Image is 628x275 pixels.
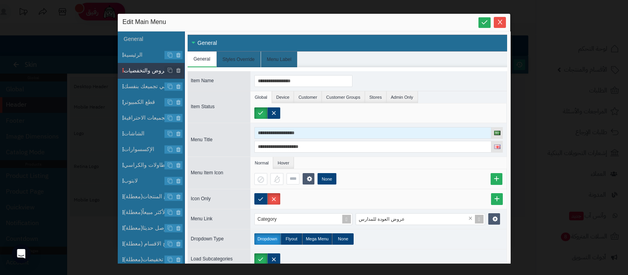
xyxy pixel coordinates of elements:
button: Close [494,17,506,28]
span: Menu Link [191,216,212,221]
label: Dropdown [254,233,281,245]
span: Item Name [191,78,214,83]
span: الرئيسية [124,51,184,59]
li: General [118,31,184,47]
span: الطاولات والكراسي [124,161,184,169]
span: العروض والتخفضيات [124,66,184,75]
span: الأكثر مبيعاً(معطلة) [124,208,184,216]
span: Menu Title [191,137,212,142]
li: Customer Groups [322,91,365,103]
span: قطع الكمبيوتر [124,98,184,106]
label: Mega Menu [302,233,332,245]
div: عروض العودة للمدارس [356,214,476,225]
span: × [468,215,473,222]
span: تصفح الاقسام (معطلة) [124,240,184,248]
span: Edit Main Menu [122,18,166,27]
li: Menu Label [261,52,298,67]
span: التجميعات الاحترافية [124,114,184,122]
label: None [332,233,354,245]
li: Customer [294,91,322,103]
div: Open Intercom Messenger [12,244,31,263]
span: Clear value [467,214,474,225]
span: الشاشات [124,129,184,138]
label: Flyout [281,233,302,245]
li: Device [272,91,294,103]
li: General [188,52,217,67]
span: Menu Item Icon [191,170,223,175]
span: Load Subcategories [191,256,233,262]
li: Hover [273,157,294,169]
span: عروض العودة للمدارس [359,216,405,222]
li: Global [250,91,272,103]
span: تخفيضات(معطلة) [124,255,184,264]
span: لابتوب [124,177,184,185]
span: Category [257,216,277,222]
li: Styles Override [217,52,261,67]
span: ًوصل حديثا(معطلة) [124,224,184,232]
span: جميع المنتجات(معطلة) [124,192,184,201]
span: الإكسسوارات [124,145,184,153]
div: General [188,35,507,52]
span: ابني تجميعك بنفسك [124,82,184,90]
span: Dropdown Type [191,236,224,242]
img: العربية [494,131,500,135]
span: Item Status [191,104,215,109]
span: Icon Only [191,196,211,201]
label: None [318,173,336,185]
img: English [494,144,500,149]
li: Admin Only [387,91,418,103]
li: Normal [250,157,273,169]
li: Stores [365,91,387,103]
